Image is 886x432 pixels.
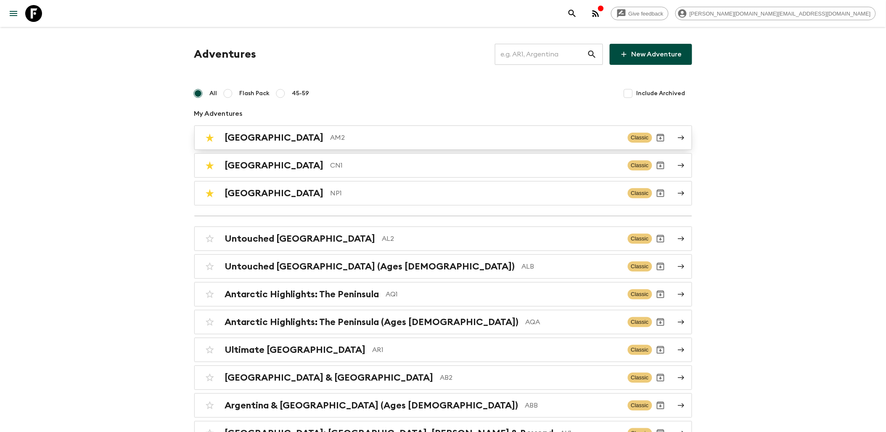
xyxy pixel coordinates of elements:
[495,43,587,66] input: e.g. AR1, Argentina
[240,89,270,98] span: Flash Pack
[194,125,692,150] a: [GEOGRAPHIC_DATA]AM2ClassicArchive
[628,261,652,272] span: Classic
[194,227,692,251] a: Untouched [GEOGRAPHIC_DATA]AL2ClassicArchive
[331,160,621,171] p: CN1
[652,230,669,247] button: Archive
[386,289,621,299] p: AQ1
[225,344,366,355] h2: Ultimate [GEOGRAPHIC_DATA]
[628,160,652,171] span: Classic
[331,133,621,143] p: AM2
[525,400,621,411] p: ABB
[194,181,692,205] a: [GEOGRAPHIC_DATA]NP1ClassicArchive
[225,233,376,244] h2: Untouched [GEOGRAPHIC_DATA]
[331,188,621,198] p: NP1
[628,373,652,383] span: Classic
[522,261,621,272] p: ALB
[225,261,515,272] h2: Untouched [GEOGRAPHIC_DATA] (Ages [DEMOGRAPHIC_DATA])
[194,365,692,390] a: [GEOGRAPHIC_DATA] & [GEOGRAPHIC_DATA]AB2ClassicArchive
[652,369,669,386] button: Archive
[440,373,621,383] p: AB2
[628,188,652,198] span: Classic
[210,89,217,98] span: All
[628,345,652,355] span: Classic
[628,133,652,143] span: Classic
[194,254,692,279] a: Untouched [GEOGRAPHIC_DATA] (Ages [DEMOGRAPHIC_DATA])ALBClassicArchive
[194,393,692,418] a: Argentina & [GEOGRAPHIC_DATA] (Ages [DEMOGRAPHIC_DATA])ABBClassicArchive
[652,314,669,331] button: Archive
[194,109,692,119] p: My Adventures
[194,338,692,362] a: Ultimate [GEOGRAPHIC_DATA]AR1ClassicArchive
[628,400,652,411] span: Classic
[225,317,519,328] h2: Antarctic Highlights: The Peninsula (Ages [DEMOGRAPHIC_DATA])
[652,258,669,275] button: Archive
[564,5,581,22] button: search adventures
[652,286,669,303] button: Archive
[194,153,692,178] a: [GEOGRAPHIC_DATA]CN1ClassicArchive
[225,132,324,143] h2: [GEOGRAPHIC_DATA]
[382,234,621,244] p: AL2
[194,282,692,307] a: Antarctic Highlights: The PeninsulaAQ1ClassicArchive
[652,397,669,414] button: Archive
[628,234,652,244] span: Classic
[652,129,669,146] button: Archive
[652,341,669,358] button: Archive
[373,345,621,355] p: AR1
[652,157,669,174] button: Archive
[225,188,324,199] h2: [GEOGRAPHIC_DATA]
[675,7,876,20] div: [PERSON_NAME][DOMAIN_NAME][EMAIL_ADDRESS][DOMAIN_NAME]
[685,11,875,17] span: [PERSON_NAME][DOMAIN_NAME][EMAIL_ADDRESS][DOMAIN_NAME]
[611,7,669,20] a: Give feedback
[225,160,324,171] h2: [GEOGRAPHIC_DATA]
[194,310,692,334] a: Antarctic Highlights: The Peninsula (Ages [DEMOGRAPHIC_DATA])AQAClassicArchive
[628,317,652,327] span: Classic
[624,11,668,17] span: Give feedback
[225,372,434,383] h2: [GEOGRAPHIC_DATA] & [GEOGRAPHIC_DATA]
[225,289,379,300] h2: Antarctic Highlights: The Peninsula
[526,317,621,327] p: AQA
[628,289,652,299] span: Classic
[637,89,685,98] span: Include Archived
[292,89,309,98] span: 45-59
[652,185,669,202] button: Archive
[610,44,692,65] a: New Adventure
[5,5,22,22] button: menu
[225,400,518,411] h2: Argentina & [GEOGRAPHIC_DATA] (Ages [DEMOGRAPHIC_DATA])
[194,46,257,63] h1: Adventures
